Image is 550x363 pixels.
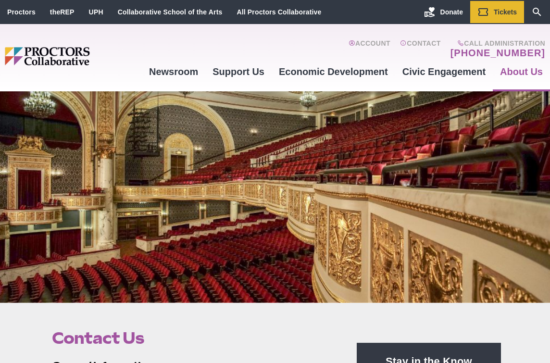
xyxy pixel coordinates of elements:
[494,8,517,16] span: Tickets
[417,1,470,23] a: Donate
[470,1,524,23] a: Tickets
[493,59,550,85] a: About Us
[89,8,103,16] a: UPH
[52,329,335,347] h1: Contact Us
[7,8,36,16] a: Proctors
[237,8,321,16] a: All Proctors Collaborative
[118,8,223,16] a: Collaborative School of the Arts
[400,39,441,59] a: Contact
[272,59,395,85] a: Economic Development
[440,8,463,16] span: Donate
[50,8,75,16] a: theREP
[349,39,390,59] a: Account
[450,47,545,59] a: [PHONE_NUMBER]
[524,1,550,23] a: Search
[395,59,493,85] a: Civic Engagement
[142,59,205,85] a: Newsroom
[448,39,545,47] span: Call Administration
[205,59,272,85] a: Support Us
[5,47,142,65] img: Proctors logo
